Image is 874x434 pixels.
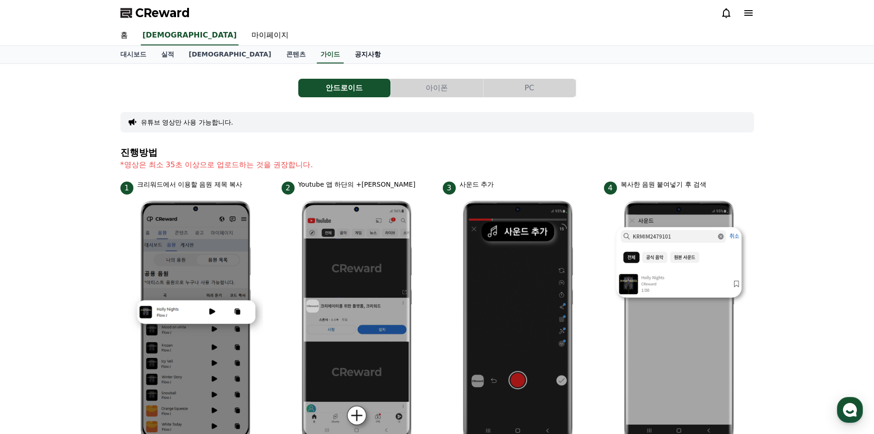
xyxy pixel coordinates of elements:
a: 마이페이지 [244,26,296,45]
p: 복사한 음원 붙여넣기 후 검색 [621,180,707,189]
span: 설정 [143,308,154,315]
a: 대화 [61,294,119,317]
span: 3 [443,182,456,195]
span: 1 [120,182,133,195]
p: *영상은 최소 35초 이상으로 업로드하는 것을 권장합니다. [120,159,754,170]
a: 홈 [3,294,61,317]
button: 아이폰 [391,79,483,97]
button: PC [484,79,576,97]
a: [DEMOGRAPHIC_DATA] [141,26,239,45]
a: 대시보드 [113,46,154,63]
button: 안드로이드 [298,79,390,97]
span: 2 [282,182,295,195]
p: 사운드 추가 [459,180,494,189]
a: 공지사항 [347,46,388,63]
h4: 진행방법 [120,147,754,157]
a: CReward [120,6,190,20]
button: 유튜브 영상만 사용 가능합니다. [141,118,233,127]
span: CReward [135,6,190,20]
a: 콘텐츠 [279,46,313,63]
a: 안드로이드 [298,79,391,97]
a: 가이드 [317,46,344,63]
span: 대화 [85,308,96,315]
span: 홈 [29,308,35,315]
p: 크리워드에서 이용할 음원 제목 복사 [137,180,243,189]
p: Youtube 앱 하단의 +[PERSON_NAME] [298,180,415,189]
a: 설정 [119,294,178,317]
span: 4 [604,182,617,195]
a: 실적 [154,46,182,63]
a: 홈 [113,26,135,45]
a: [DEMOGRAPHIC_DATA] [182,46,279,63]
